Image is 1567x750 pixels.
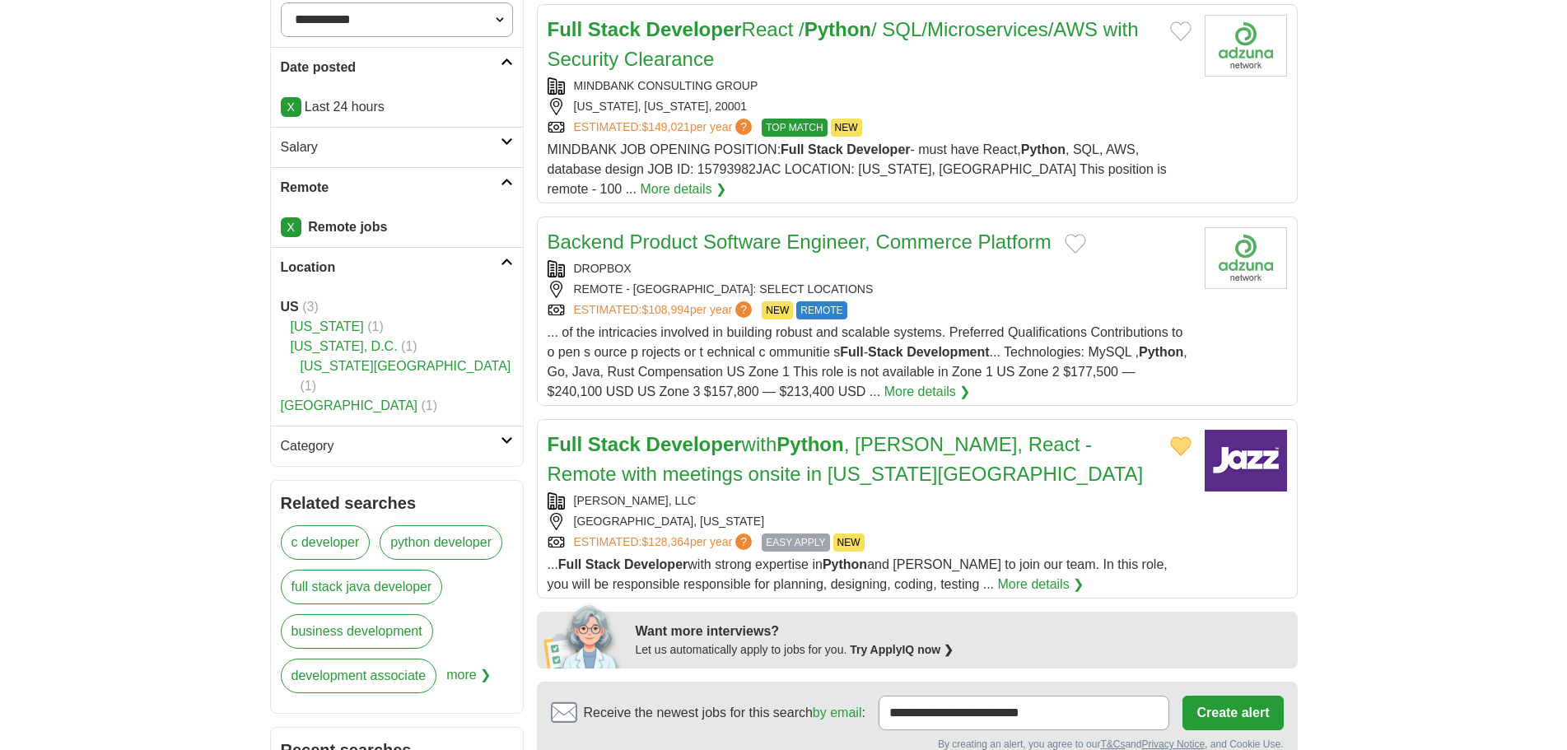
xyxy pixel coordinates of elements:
h2: Location [281,258,501,277]
a: [US_STATE] [291,319,364,333]
strong: Full [840,345,863,359]
div: MINDBANK CONSULTING GROUP [548,77,1192,95]
strong: Remote jobs [308,220,387,234]
button: Add to favorite jobs [1170,436,1192,456]
a: T&Cs [1100,738,1125,750]
a: More details ❯ [640,179,726,199]
span: $128,364 [641,535,689,548]
span: NEW [831,119,862,137]
strong: Stack [868,345,903,359]
div: [US_STATE], [US_STATE], 20001 [548,98,1192,115]
a: Category [271,426,523,466]
strong: Python [823,557,867,571]
div: Want more interviews? [636,622,1288,641]
a: Backend Product Software Engineer, Commerce Platform [548,231,1052,253]
strong: Developer [846,142,910,156]
a: ESTIMATED:$128,364per year? [574,533,756,552]
button: Create alert [1182,696,1283,730]
h2: Category [281,436,501,456]
a: Location [271,247,523,287]
span: Receive the newest jobs for this search : [584,703,865,723]
a: X [281,97,301,117]
a: Full Stack DeveloperReact /Python/ SQL/Microservices/AWS with Security Clearance [548,18,1139,70]
a: X [281,217,301,237]
a: [US_STATE][GEOGRAPHIC_DATA] [301,359,511,373]
span: $108,994 [641,303,689,316]
a: Remote [271,167,523,207]
strong: Stack [588,433,641,455]
strong: Full [548,433,583,455]
strong: Python [777,433,843,455]
span: NEW [762,301,793,319]
img: Company logo [1205,227,1287,289]
strong: Developer [646,433,742,455]
strong: Full [558,557,581,571]
span: (1) [367,319,384,333]
a: Privacy Notice [1141,738,1205,750]
span: MINDBANK JOB OPENING POSITION: - must have React, , SQL, AWS, database design JOB ID: 15793982JAC... [548,142,1167,196]
a: business development [281,614,433,649]
div: [PERSON_NAME], LLC [548,492,1192,510]
h2: Remote [281,178,501,198]
a: More details ❯ [884,382,971,402]
div: Let us automatically apply to jobs for you. [636,641,1288,659]
span: NEW [833,533,865,552]
img: apply-iq-scientist.png [543,603,623,668]
strong: Stack [808,142,843,156]
a: Date posted [271,47,523,87]
strong: Python [1021,142,1066,156]
span: (1) [422,398,438,412]
a: python developer [380,525,502,560]
span: REMOTE [796,301,846,319]
a: Salary [271,127,523,167]
strong: Developer [624,557,688,571]
strong: US [281,300,299,314]
div: REMOTE - [GEOGRAPHIC_DATA]: SELECT LOCATIONS [548,281,1192,298]
img: Company logo [1205,15,1287,77]
a: by email [813,706,862,720]
strong: Full [781,142,804,156]
p: Last 24 hours [281,97,513,117]
a: [US_STATE], D.C. [291,339,398,353]
span: (3) [302,300,319,314]
span: ? [735,301,752,318]
div: DROPBOX [548,260,1192,277]
a: development associate [281,659,437,693]
a: More details ❯ [998,575,1084,594]
span: EASY APPLY [762,533,829,552]
span: (1) [401,339,417,353]
strong: Python [804,18,871,40]
strong: Development [907,345,989,359]
span: ... with strong expertise in and [PERSON_NAME] to join our team. In this role, you will be respon... [548,557,1168,591]
button: Add to favorite jobs [1170,21,1192,41]
a: full stack java developer [281,570,443,604]
strong: Python [1139,345,1183,359]
h2: Date posted [281,58,501,77]
h2: Salary [281,137,501,157]
strong: Developer [646,18,742,40]
a: Try ApplyIQ now ❯ [850,643,954,656]
span: ? [735,119,752,135]
span: (1) [301,379,317,393]
a: c developer [281,525,371,560]
strong: Stack [585,557,621,571]
a: Full Stack DeveloperwithPython, [PERSON_NAME], React - Remote with meetings onsite in [US_STATE][... [548,433,1144,485]
div: [GEOGRAPHIC_DATA], [US_STATE] [548,513,1192,530]
span: ... of the intricacies involved in building robust and scalable systems. Preferred Qualifications... [548,325,1187,398]
strong: Stack [588,18,641,40]
strong: Full [548,18,583,40]
a: [GEOGRAPHIC_DATA] [281,398,418,412]
span: more ❯ [446,659,491,703]
span: $149,021 [641,120,689,133]
a: ESTIMATED:$149,021per year? [574,119,756,137]
h2: Related searches [281,491,513,515]
button: Add to favorite jobs [1065,234,1086,254]
span: TOP MATCH [762,119,827,137]
span: ? [735,533,752,550]
img: Company logo [1205,430,1287,491]
a: ESTIMATED:$108,994per year? [574,301,756,319]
